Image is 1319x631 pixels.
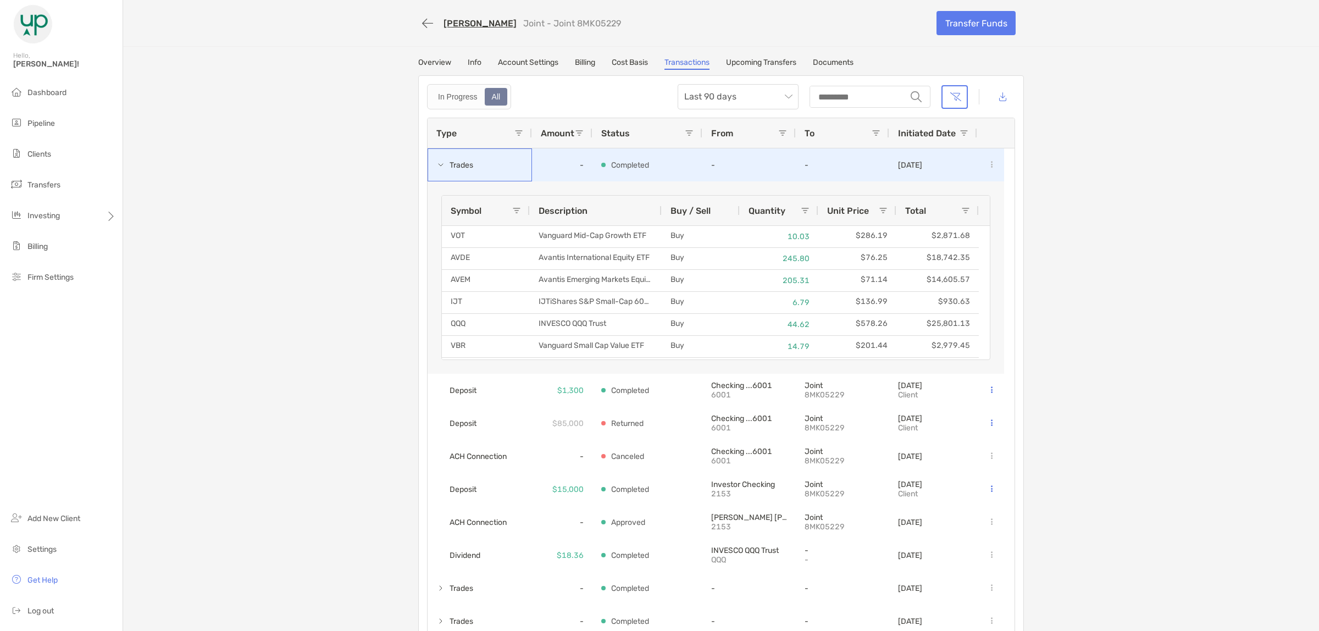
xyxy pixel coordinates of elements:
[611,158,649,172] p: Completed
[711,423,787,433] p: 6001
[818,292,896,313] div: $136.99
[444,18,517,29] a: [PERSON_NAME]
[898,423,922,433] p: client
[530,292,662,313] div: IJTiShares S&P Small-Cap 600 Growth ETF
[805,390,880,400] p: 8MK05229
[664,58,710,70] a: Transactions
[27,88,66,97] span: Dashboard
[670,206,711,216] span: Buy / Sell
[711,414,787,423] p: Checking ...6001
[27,575,58,585] span: Get Help
[450,381,476,400] span: Deposit
[896,314,979,335] div: $25,801.13
[611,483,649,496] p: Completed
[532,148,592,181] div: -
[898,390,922,400] p: client
[450,156,473,174] span: Trades
[611,384,649,397] p: Completed
[711,489,787,499] p: 2153
[530,248,662,269] div: Avantis International Equity ETF
[450,579,473,597] span: Trades
[662,270,740,291] div: Buy
[27,119,55,128] span: Pipeline
[898,584,922,593] p: [DATE]
[523,18,621,29] p: Joint - Joint 8MK05229
[10,208,23,222] img: investing icon
[818,270,896,291] div: $71.14
[711,128,733,139] span: From
[805,513,880,522] p: Joint
[896,270,979,291] div: $14,605.57
[530,314,662,335] div: INVESCO QQQ Trust
[10,147,23,160] img: clients icon
[442,314,530,335] div: QQQ
[749,274,810,287] p: 205.31
[898,518,922,527] p: [DATE]
[813,58,854,70] a: Documents
[805,423,880,433] p: 8MK05229
[552,417,584,430] p: $85,000
[10,604,23,617] img: logout icon
[450,480,476,499] span: Deposit
[896,358,979,379] div: $2,284.68
[896,292,979,313] div: $930.63
[442,270,530,291] div: AVEM
[442,292,530,313] div: IJT
[711,584,787,593] p: -
[898,160,922,170] p: [DATE]
[805,584,880,593] p: -
[711,160,787,170] p: -
[711,447,787,456] p: Checking ...6001
[532,572,592,605] div: -
[711,456,787,466] p: 6001
[10,85,23,98] img: dashboard icon
[805,160,880,170] p: -
[442,358,530,379] div: VB
[749,206,785,216] span: Quantity
[611,516,645,529] p: Approved
[10,573,23,586] img: get-help icon
[450,447,507,466] span: ACH Connection
[898,489,922,499] p: client
[818,314,896,335] div: $578.26
[898,128,956,139] span: Initiated Date
[27,211,60,220] span: Investing
[450,513,507,532] span: ACH Connection
[552,483,584,496] p: $15,000
[805,414,880,423] p: Joint
[27,606,54,616] span: Log out
[27,514,80,523] span: Add New Client
[818,226,896,247] div: $286.19
[941,85,968,109] button: Clear filters
[898,480,922,489] p: [DATE]
[442,336,530,357] div: VBR
[10,178,23,191] img: transfers icon
[684,85,792,109] span: Last 90 days
[805,480,880,489] p: Joint
[749,252,810,265] p: 245.80
[532,506,592,539] div: -
[27,242,48,251] span: Billing
[530,226,662,247] div: Vanguard Mid-Cap Growth ETF
[612,58,648,70] a: Cost Basis
[749,318,810,331] p: 44.62
[611,615,649,628] p: Completed
[13,59,116,69] span: [PERSON_NAME]!
[611,450,644,463] p: Canceled
[450,546,480,564] span: Dividend
[898,452,922,461] p: [DATE]
[749,296,810,309] p: 6.79
[539,206,588,216] span: Description
[427,84,511,109] div: segmented control
[10,511,23,524] img: add_new_client icon
[13,4,53,44] img: Zoe Logo
[662,358,740,379] div: Buy
[451,206,481,216] span: Symbol
[898,414,922,423] p: [DATE]
[805,546,880,555] p: -
[726,58,796,70] a: Upcoming Transfers
[805,555,880,564] p: -
[530,336,662,357] div: Vanguard Small Cap Value ETF
[10,270,23,283] img: firm-settings icon
[711,390,787,400] p: 6001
